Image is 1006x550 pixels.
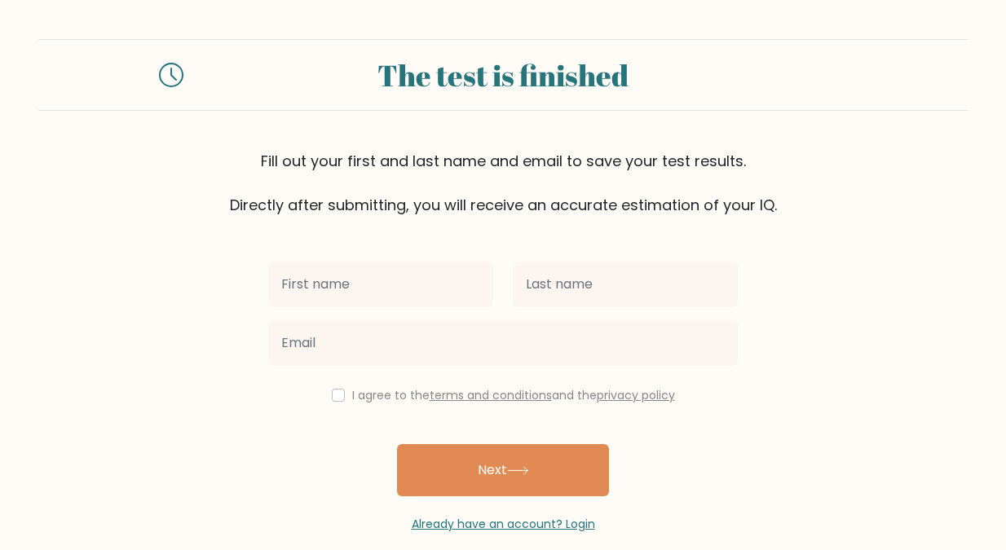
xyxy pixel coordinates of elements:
div: Fill out your first and last name and email to save your test results. Directly after submitting,... [38,150,968,216]
a: terms and conditions [430,387,552,403]
label: I agree to the and the [352,387,675,403]
input: Email [268,320,738,366]
a: Already have an account? Login [412,516,595,532]
div: The test is finished [203,53,803,97]
input: Last name [513,262,738,307]
input: First name [268,262,493,307]
button: Next [397,444,609,496]
a: privacy policy [597,387,675,403]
